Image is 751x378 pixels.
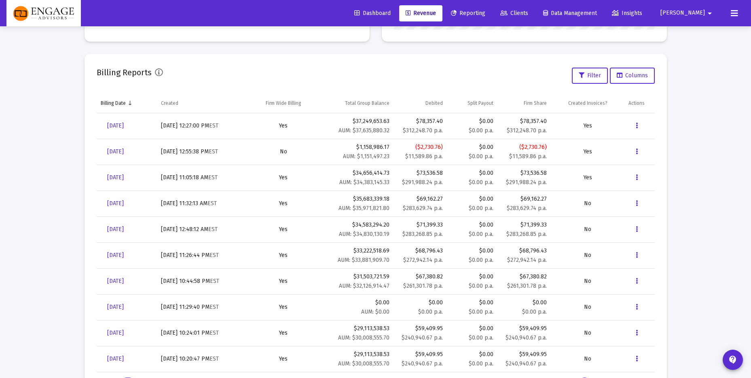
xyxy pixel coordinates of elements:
div: $78,357.40 [501,117,547,125]
a: Dashboard [348,5,397,21]
small: $291,988.24 p.a. [506,179,547,186]
a: [DATE] [101,170,130,186]
td: Column Firm Share [497,93,551,113]
small: $0.00 p.a. [469,127,493,134]
button: Columns [610,68,655,84]
div: $0.00 [451,195,493,212]
span: [DATE] [107,304,124,310]
h2: Billing Reports [97,66,152,79]
small: EST [209,304,219,310]
div: $71,399.33 [501,221,547,229]
small: AUM: $30,008,555.70 [338,334,389,341]
a: Reporting [444,5,492,21]
div: $0.00 [451,247,493,264]
small: $0.00 p.a. [469,334,493,341]
mat-icon: arrow_drop_down [705,5,715,21]
div: $68,796.43 [501,247,547,255]
div: $78,357.40 [398,117,443,125]
div: [DATE] 11:26:44 PM [161,251,243,259]
div: $59,409.95 [501,350,547,359]
div: [DATE] 12:48:12 AM [161,225,243,234]
span: [DATE] [107,174,124,181]
small: AUM: $0.00 [361,308,389,315]
small: $261,301.78 p.a. [507,282,547,289]
small: $283,268.85 p.a. [506,231,547,238]
small: AUM: $1,151,497.23 [343,153,389,160]
div: $73,536.58 [398,169,443,177]
div: Total Group Balance [345,100,389,106]
div: Yes [555,122,620,130]
div: Yes [252,303,316,311]
div: $59,409.95 [398,325,443,333]
div: $0.00 [451,143,493,161]
a: [DATE] [101,195,130,212]
mat-icon: contact_support [728,355,738,365]
small: AUM: $34,383,145.33 [339,179,389,186]
a: [DATE] [101,144,130,160]
div: No [555,251,620,259]
div: $35,683,339.18 [324,195,389,212]
span: [DATE] [107,252,124,259]
div: No [555,303,620,311]
small: EST [207,200,217,207]
div: $1,158,986.17 [324,143,389,161]
div: $34,656,414.73 [324,169,389,187]
td: Column Split Payout [447,93,497,113]
small: EST [208,226,218,233]
td: Column Total Group Balance [319,93,393,113]
div: [DATE] 11:32:13 AM [161,200,243,208]
div: Created Invoices? [568,100,607,106]
div: $59,409.95 [398,350,443,359]
span: [DATE] [107,329,124,336]
a: [DATE] [101,273,130,289]
a: Revenue [399,5,442,21]
button: [PERSON_NAME] [651,5,724,21]
div: Created [161,100,178,106]
div: No [555,329,620,337]
div: $0.00 [451,221,493,238]
div: $69,162.27 [398,195,443,203]
a: [DATE] [101,351,130,367]
div: [DATE] 11:29:40 PM [161,303,243,311]
small: $283,629.74 p.a. [403,205,443,212]
small: EST [210,278,219,285]
div: [DATE] 10:20:47 PM [161,355,243,363]
div: [DATE] 10:44:58 PM [161,277,243,285]
div: Yes [252,200,316,208]
small: $11,589.86 p.a. [405,153,443,160]
small: $11,589.86 p.a. [509,153,547,160]
div: ($2,730.76) [501,143,547,151]
div: $0.00 [451,325,493,342]
div: $0.00 [324,299,389,316]
div: $68,796.43 [398,247,443,255]
div: $0.00 [451,273,493,290]
div: $67,380.82 [501,273,547,281]
td: Column Firm Wide Billing [248,93,320,113]
span: [DATE] [107,278,124,285]
span: Dashboard [354,10,391,17]
span: [DATE] [107,226,124,233]
span: [PERSON_NAME] [660,10,705,17]
small: AUM: $34,830,130.19 [339,231,389,238]
span: [DATE] [107,148,124,155]
div: [DATE] 10:24:01 PM [161,329,243,337]
div: Yes [252,122,316,130]
small: EST [209,122,218,129]
a: [DATE] [101,118,130,134]
td: Column Created [157,93,247,113]
td: Column Actions [624,93,654,113]
small: $272,942.14 p.a. [403,257,443,263]
div: $31,503,721.59 [324,273,389,290]
td: Column Created Invoices? [551,93,624,113]
span: Data Management [543,10,597,17]
small: AUM: $35,971,821.80 [338,205,389,212]
span: Insights [612,10,642,17]
div: Split Payout [468,100,493,106]
small: EST [209,329,219,336]
a: [DATE] [101,325,130,341]
div: No [555,225,620,234]
div: $0.00 [398,299,443,307]
div: $0.00 [451,169,493,187]
small: $0.00 p.a. [469,179,493,186]
div: Yes [252,277,316,285]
